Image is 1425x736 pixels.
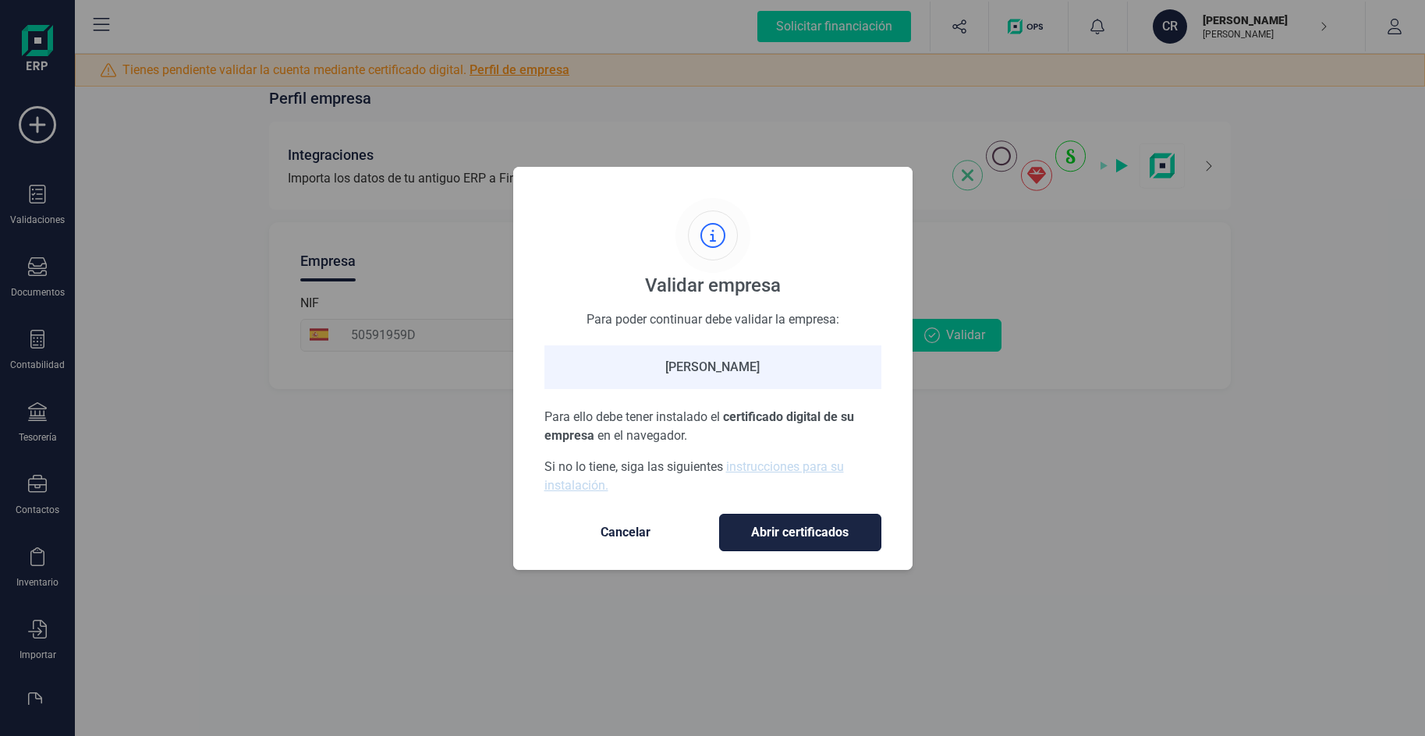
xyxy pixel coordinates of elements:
div: Validar empresa [645,273,781,298]
button: Cancelar [544,514,707,551]
span: Abrir certificados [736,523,865,542]
div: Para poder continuar debe validar la empresa: [544,310,881,327]
a: instrucciones para su instalación. [544,459,844,493]
span: certificado digital de su empresa [544,409,854,443]
span: Cancelar [560,523,691,542]
button: Abrir certificados [719,514,881,551]
div: [PERSON_NAME] [544,345,881,389]
p: Para ello debe tener instalado el en el navegador. [544,408,881,445]
p: Si no lo tiene, siga las siguientes [544,458,881,495]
